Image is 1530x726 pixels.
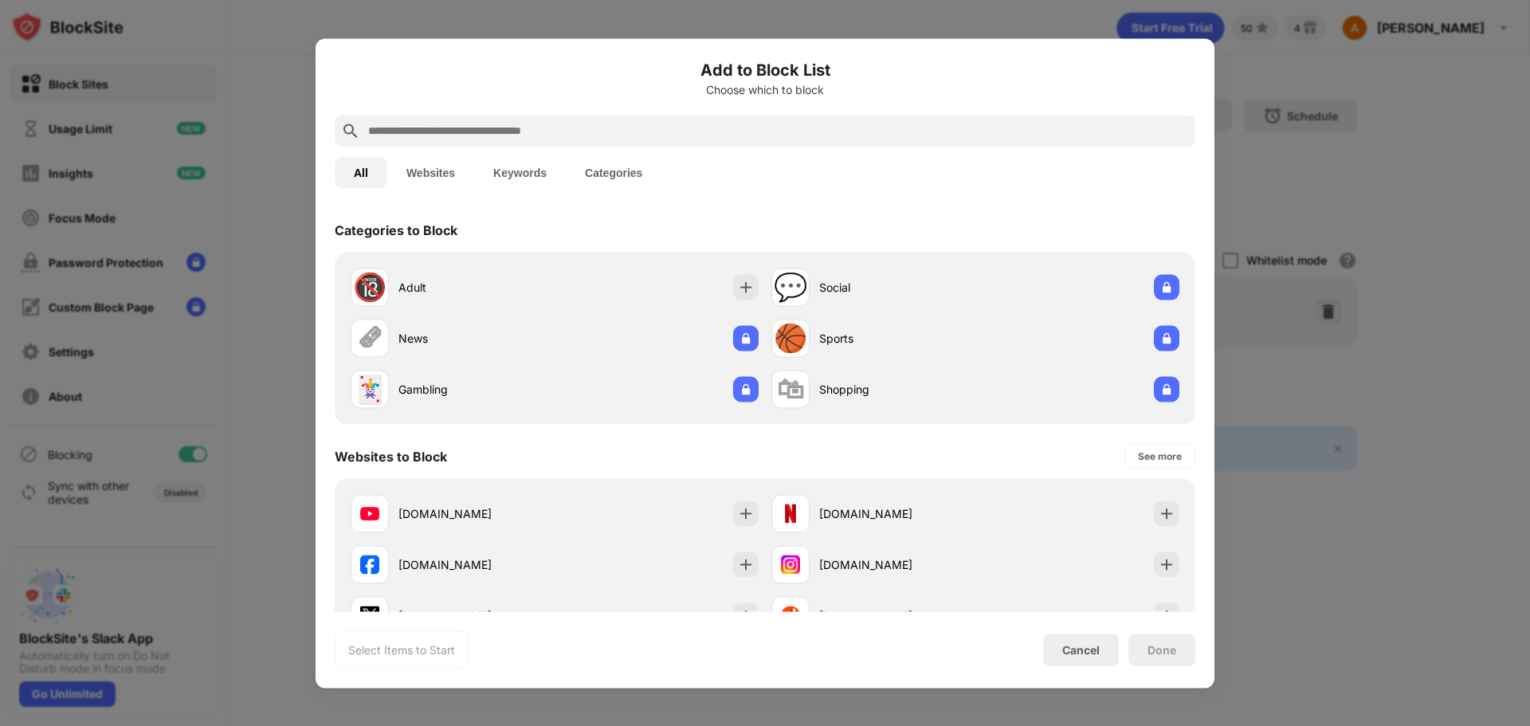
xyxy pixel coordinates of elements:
div: Websites to Block [335,448,447,464]
div: 🃏 [353,373,386,406]
div: 💬 [774,271,807,304]
div: Cancel [1062,643,1100,657]
button: Keywords [474,156,566,188]
img: favicons [360,504,379,523]
img: search.svg [341,121,360,140]
div: Choose which to block [335,83,1195,96]
div: Done [1147,643,1176,656]
div: [DOMAIN_NAME] [398,505,555,522]
div: Adult [398,279,555,296]
button: Websites [387,156,474,188]
img: favicons [781,504,800,523]
img: favicons [781,606,800,625]
div: [DOMAIN_NAME] [819,505,975,522]
h6: Add to Block List [335,57,1195,81]
div: Categories to Block [335,222,457,237]
div: Shopping [819,381,975,398]
img: favicons [360,606,379,625]
div: [DOMAIN_NAME] [398,607,555,624]
div: 🗞 [356,322,383,355]
div: Sports [819,330,975,347]
div: 🔞 [353,271,386,304]
img: favicons [360,555,379,574]
button: Categories [566,156,661,188]
div: News [398,330,555,347]
div: [DOMAIN_NAME] [819,607,975,624]
div: Social [819,279,975,296]
div: 🛍 [777,373,804,406]
div: See more [1138,448,1182,464]
div: [DOMAIN_NAME] [819,556,975,573]
div: [DOMAIN_NAME] [398,556,555,573]
button: All [335,156,387,188]
div: 🏀 [774,322,807,355]
img: favicons [781,555,800,574]
div: Gambling [398,381,555,398]
div: Select Items to Start [348,642,455,657]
